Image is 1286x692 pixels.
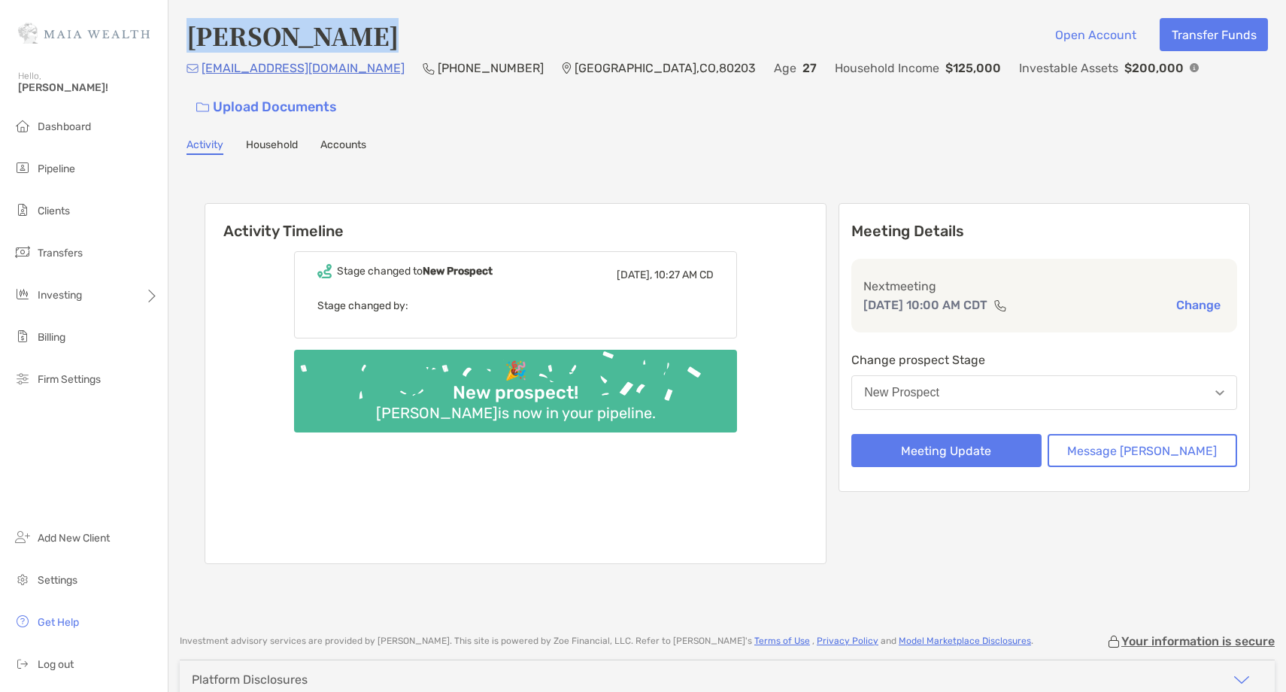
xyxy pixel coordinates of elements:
[423,62,435,74] img: Phone Icon
[14,159,32,177] img: pipeline icon
[246,138,298,155] a: Household
[196,102,209,113] img: button icon
[1124,59,1184,77] p: $200,000
[370,404,662,422] div: [PERSON_NAME] is now in your pipeline.
[18,81,159,94] span: [PERSON_NAME]!
[899,636,1031,646] a: Model Marketplace Disclosures
[851,434,1041,467] button: Meeting Update
[774,59,796,77] p: Age
[38,373,101,386] span: Firm Settings
[835,59,939,77] p: Household Income
[38,205,70,217] span: Clients
[14,327,32,345] img: billing icon
[180,636,1033,647] p: Investment advisory services are provided by [PERSON_NAME] . This site is powered by Zoe Financia...
[945,59,1001,77] p: $125,000
[14,369,32,387] img: firm-settings icon
[202,59,405,77] p: [EMAIL_ADDRESS][DOMAIN_NAME]
[14,654,32,672] img: logout icon
[617,269,652,281] span: [DATE],
[499,360,533,382] div: 🎉
[575,59,756,77] p: [GEOGRAPHIC_DATA] , CO , 80203
[1215,390,1224,396] img: Open dropdown arrow
[851,222,1237,241] p: Meeting Details
[14,117,32,135] img: dashboard icon
[38,331,65,344] span: Billing
[18,6,150,60] img: Zoe Logo
[317,296,714,315] p: Stage changed by:
[14,201,32,219] img: clients icon
[1233,671,1251,689] img: icon arrow
[423,265,493,278] b: New Prospect
[187,91,347,123] a: Upload Documents
[817,636,878,646] a: Privacy Policy
[320,138,366,155] a: Accounts
[38,658,74,671] span: Log out
[851,351,1237,369] p: Change prospect Stage
[447,382,584,404] div: New prospect!
[187,138,223,155] a: Activity
[205,204,826,240] h6: Activity Timeline
[864,386,939,399] div: New Prospect
[38,289,82,302] span: Investing
[802,59,817,77] p: 27
[14,570,32,588] img: settings icon
[754,636,810,646] a: Terms of Use
[38,574,77,587] span: Settings
[654,269,714,281] span: 10:27 AM CD
[1172,297,1225,313] button: Change
[38,247,83,259] span: Transfers
[187,64,199,73] img: Email Icon
[993,299,1007,311] img: communication type
[294,350,737,420] img: Confetti
[1019,59,1118,77] p: Investable Assets
[438,59,544,77] p: [PHONE_NUMBER]
[38,616,79,629] span: Get Help
[863,296,987,314] p: [DATE] 10:00 AM CDT
[14,612,32,630] img: get-help icon
[187,18,399,53] h4: [PERSON_NAME]
[38,532,110,545] span: Add New Client
[1190,63,1199,72] img: Info Icon
[1121,634,1275,648] p: Your information is secure
[863,277,1225,296] p: Next meeting
[851,375,1237,410] button: New Prospect
[38,120,91,133] span: Dashboard
[1160,18,1268,51] button: Transfer Funds
[38,162,75,175] span: Pipeline
[562,62,572,74] img: Location Icon
[317,264,332,278] img: Event icon
[337,265,493,278] div: Stage changed to
[192,672,308,687] div: Platform Disclosures
[14,243,32,261] img: transfers icon
[14,285,32,303] img: investing icon
[1048,434,1237,467] button: Message [PERSON_NAME]
[14,528,32,546] img: add_new_client icon
[1043,18,1148,51] button: Open Account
